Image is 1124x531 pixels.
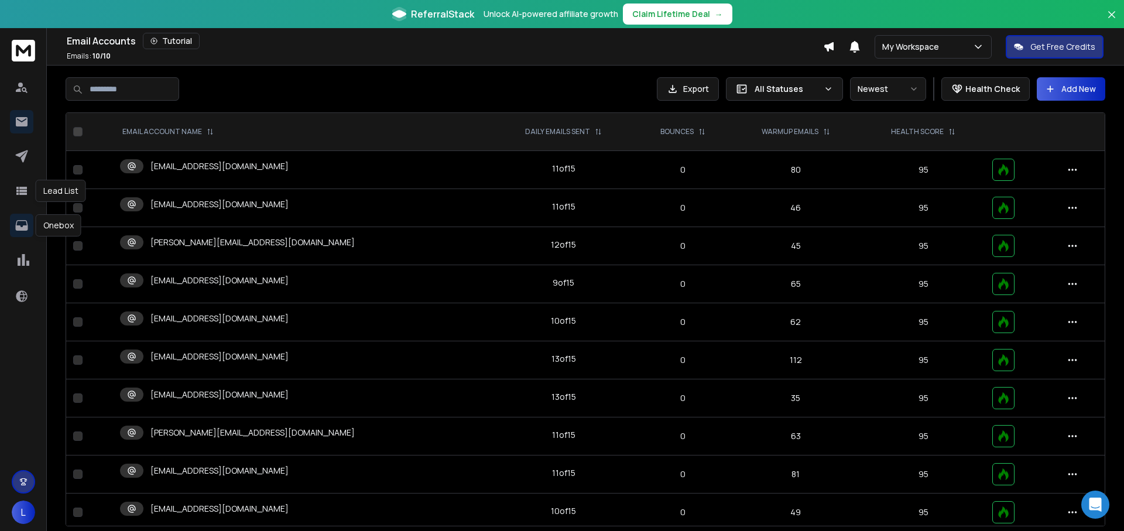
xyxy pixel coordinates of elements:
[762,127,818,136] p: WARMUP EMAILS
[150,237,355,248] p: [PERSON_NAME][EMAIL_ADDRESS][DOMAIN_NAME]
[12,501,35,524] button: L
[67,52,111,61] p: Emails :
[150,465,289,477] p: [EMAIL_ADDRESS][DOMAIN_NAME]
[623,4,732,25] button: Claim Lifetime Deal→
[150,198,289,210] p: [EMAIL_ADDRESS][DOMAIN_NAME]
[551,391,576,403] div: 13 of 15
[731,379,861,417] td: 35
[551,239,576,251] div: 12 of 15
[642,240,724,252] p: 0
[642,164,724,176] p: 0
[552,163,575,174] div: 11 of 15
[642,506,724,518] p: 0
[861,265,985,303] td: 95
[642,354,724,366] p: 0
[36,180,86,202] div: Lead List
[150,313,289,324] p: [EMAIL_ADDRESS][DOMAIN_NAME]
[150,427,355,438] p: [PERSON_NAME][EMAIL_ADDRESS][DOMAIN_NAME]
[484,8,618,20] p: Unlock AI-powered affiliate growth
[1037,77,1105,101] button: Add New
[642,316,724,328] p: 0
[642,202,724,214] p: 0
[731,455,861,494] td: 81
[36,214,81,237] div: Onebox
[150,275,289,286] p: [EMAIL_ADDRESS][DOMAIN_NAME]
[861,341,985,379] td: 95
[891,127,944,136] p: HEALTH SCORE
[553,277,574,289] div: 9 of 15
[150,160,289,172] p: [EMAIL_ADDRESS][DOMAIN_NAME]
[965,83,1020,95] p: Health Check
[731,417,861,455] td: 63
[1104,7,1119,35] button: Close banner
[143,33,200,49] button: Tutorial
[660,127,694,136] p: BOUNCES
[941,77,1030,101] button: Health Check
[642,430,724,442] p: 0
[642,278,724,290] p: 0
[657,77,719,101] button: Export
[731,303,861,341] td: 62
[551,315,576,327] div: 10 of 15
[150,503,289,515] p: [EMAIL_ADDRESS][DOMAIN_NAME]
[731,265,861,303] td: 65
[642,392,724,404] p: 0
[882,41,944,53] p: My Workspace
[731,151,861,189] td: 80
[150,389,289,400] p: [EMAIL_ADDRESS][DOMAIN_NAME]
[850,77,926,101] button: Newest
[552,467,575,479] div: 11 of 15
[411,7,474,21] span: ReferralStack
[731,189,861,227] td: 46
[861,455,985,494] td: 95
[1030,41,1095,53] p: Get Free Credits
[551,353,576,365] div: 13 of 15
[1006,35,1104,59] button: Get Free Credits
[861,189,985,227] td: 95
[150,351,289,362] p: [EMAIL_ADDRESS][DOMAIN_NAME]
[861,227,985,265] td: 95
[861,417,985,455] td: 95
[861,303,985,341] td: 95
[551,505,576,517] div: 10 of 15
[861,151,985,189] td: 95
[715,8,723,20] span: →
[642,468,724,480] p: 0
[92,51,111,61] span: 10 / 10
[731,341,861,379] td: 112
[552,201,575,213] div: 11 of 15
[731,227,861,265] td: 45
[1081,491,1109,519] div: Open Intercom Messenger
[122,127,214,136] div: EMAIL ACCOUNT NAME
[861,379,985,417] td: 95
[755,83,819,95] p: All Statuses
[525,127,590,136] p: DAILY EMAILS SENT
[67,33,823,49] div: Email Accounts
[552,429,575,441] div: 11 of 15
